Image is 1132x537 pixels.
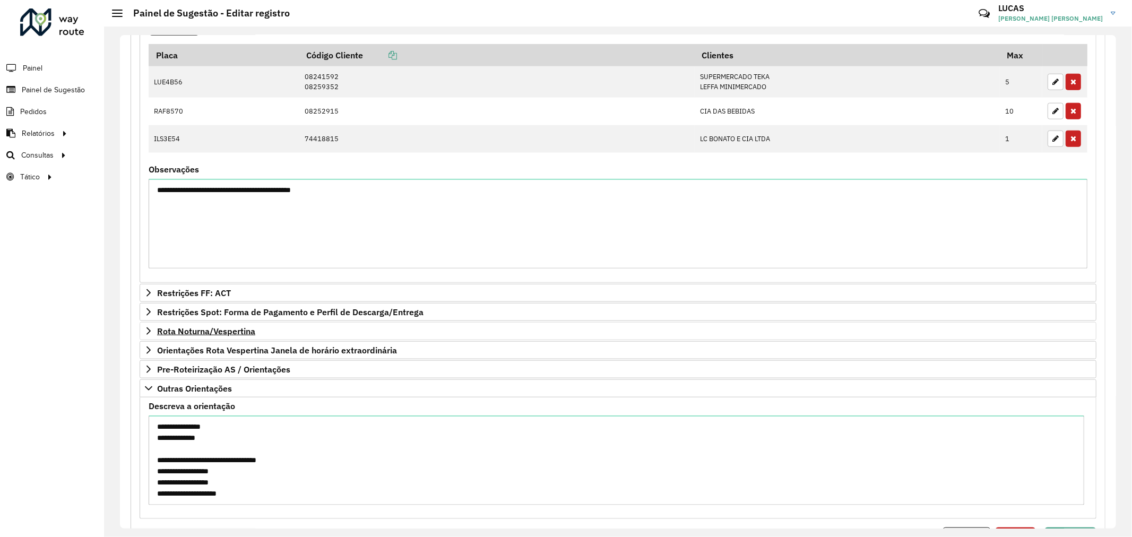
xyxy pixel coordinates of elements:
[20,171,40,183] span: Tático
[149,66,299,98] td: LUE4B56
[1000,125,1042,153] td: 1
[20,106,47,117] span: Pedidos
[140,284,1096,302] a: Restrições FF: ACT
[363,50,397,60] a: Copiar
[149,98,299,125] td: RAF8570
[973,2,996,25] a: Contato Rápido
[157,365,290,374] span: Pre-Roteirização AS / Orientações
[695,66,1000,98] td: SUPERMERCADO TEKA LEFFA MINIMERCADO
[140,379,1096,397] a: Outras Orientações
[157,289,231,297] span: Restrições FF: ACT
[157,346,397,354] span: Orientações Rota Vespertina Janela de horário extraordinária
[149,400,235,412] label: Descreva a orientação
[695,125,1000,153] td: LC BONATO E CIA LTDA
[140,397,1096,519] div: Outras Orientações
[695,98,1000,125] td: CIA DAS BEBIDAS
[1000,66,1042,98] td: 5
[149,44,299,66] th: Placa
[157,308,424,316] span: Restrições Spot: Forma de Pagamento e Perfil de Descarga/Entrega
[157,384,232,393] span: Outras Orientações
[22,84,85,96] span: Painel de Sugestão
[140,322,1096,340] a: Rota Noturna/Vespertina
[140,303,1096,321] a: Restrições Spot: Forma de Pagamento e Perfil de Descarga/Entrega
[299,98,695,125] td: 08252915
[1000,44,1042,66] th: Max
[140,360,1096,378] a: Pre-Roteirização AS / Orientações
[299,66,695,98] td: 08241592 08259352
[123,7,290,19] h2: Painel de Sugestão - Editar registro
[149,163,199,176] label: Observações
[1000,98,1042,125] td: 10
[695,44,1000,66] th: Clientes
[21,150,54,161] span: Consultas
[23,63,42,74] span: Painel
[998,3,1103,13] h3: LUCAS
[149,125,299,153] td: ILS3E54
[140,341,1096,359] a: Orientações Rota Vespertina Janela de horário extraordinária
[157,327,255,335] span: Rota Noturna/Vespertina
[22,128,55,139] span: Relatórios
[299,44,695,66] th: Código Cliente
[299,125,695,153] td: 74418815
[998,14,1103,23] span: [PERSON_NAME] [PERSON_NAME]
